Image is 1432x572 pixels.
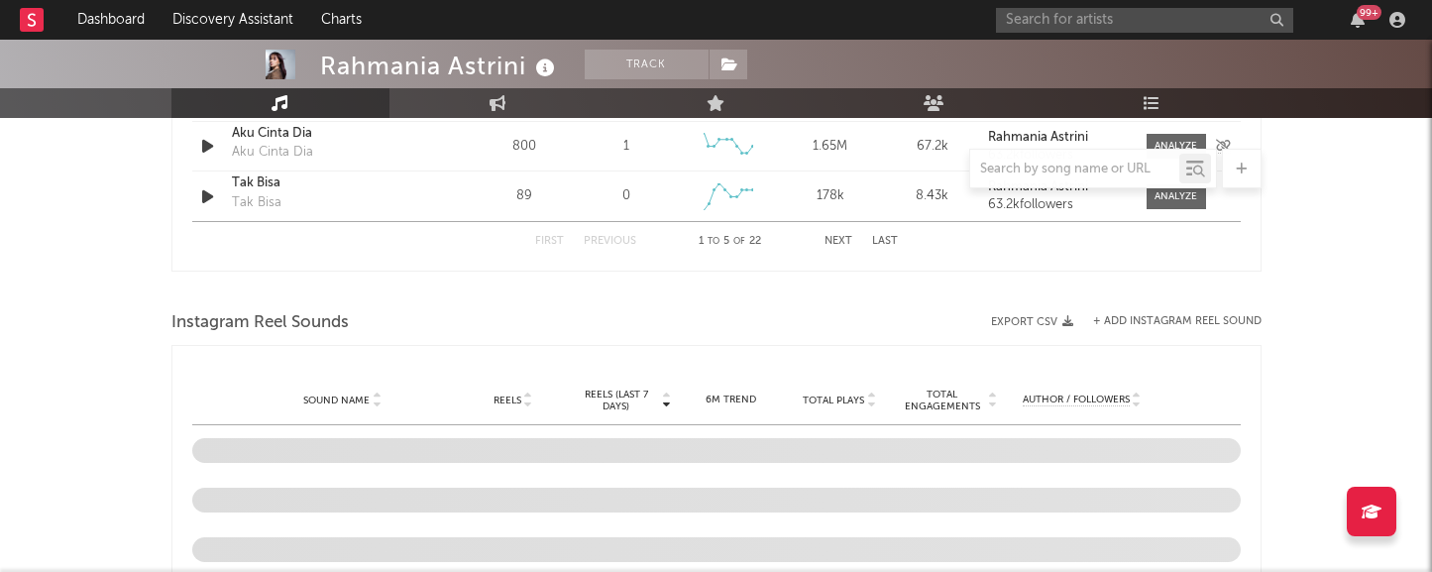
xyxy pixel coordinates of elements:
[899,389,986,412] span: Total Engagements
[988,131,1088,144] strong: Rahmania Astrini
[996,8,1293,33] input: Search for artists
[886,137,978,157] div: 67.2k
[886,186,978,206] div: 8.43k
[784,137,876,157] div: 1.65M
[991,316,1073,328] button: Export CSV
[803,395,864,406] span: Total Plays
[232,143,313,163] div: Aku Cinta Dia
[479,186,571,206] div: 89
[970,162,1179,177] input: Search by song name or URL
[303,395,370,406] span: Sound Name
[1357,5,1381,20] div: 99 +
[872,236,898,247] button: Last
[708,237,719,246] span: to
[535,236,564,247] button: First
[733,237,745,246] span: of
[1023,394,1130,406] span: Author / Followers
[585,50,709,79] button: Track
[784,186,876,206] div: 178k
[494,395,521,406] span: Reels
[682,393,781,407] div: 6M Trend
[1073,316,1262,327] div: + Add Instagram Reel Sound
[232,124,439,144] a: Aku Cinta Dia
[232,193,281,213] div: Tak Bisa
[676,230,785,254] div: 1 5 22
[988,198,1126,212] div: 63.2k followers
[988,131,1126,145] a: Rahmania Astrini
[1351,12,1365,28] button: 99+
[1093,316,1262,327] button: + Add Instagram Reel Sound
[825,236,852,247] button: Next
[320,50,560,82] div: Rahmania Astrini
[623,137,629,157] div: 1
[622,186,630,206] div: 0
[479,137,571,157] div: 800
[573,389,660,412] span: Reels (last 7 days)
[584,236,636,247] button: Previous
[171,311,349,335] span: Instagram Reel Sounds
